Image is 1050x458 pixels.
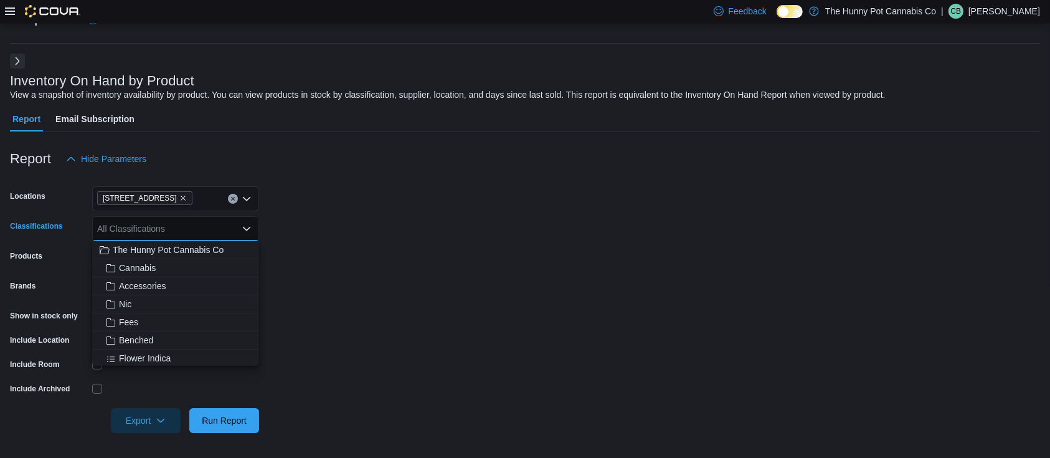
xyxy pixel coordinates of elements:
span: Accessories [119,280,166,292]
span: Hide Parameters [81,153,146,165]
img: Cova [25,5,80,17]
span: Export [118,408,173,433]
button: Flower Indica [92,350,259,368]
div: View a snapshot of inventory availability by product. You can view products in stock by classific... [10,88,886,102]
span: Run Report [202,414,247,427]
button: Fees [92,313,259,332]
p: The Hunny Pot Cannabis Co [825,4,936,19]
button: Hide Parameters [61,146,151,171]
label: Include Room [10,360,59,370]
label: Include Location [10,335,69,345]
span: CB [951,4,962,19]
label: Classifications [10,221,63,231]
p: | [941,4,944,19]
button: Remove 495 Welland Ave from selection in this group [179,194,187,202]
span: Fees [119,316,138,328]
div: Chelsea Biancaniello [948,4,963,19]
button: Cannabis [92,259,259,277]
span: Flower Indica [119,352,171,365]
input: Dark Mode [777,5,803,18]
button: The Hunny Pot Cannabis Co [92,241,259,259]
label: Products [10,251,42,261]
button: Accessories [92,277,259,295]
button: Export [111,408,181,433]
button: Nic [92,295,259,313]
span: Dark Mode [777,18,777,19]
span: [STREET_ADDRESS] [103,192,177,204]
span: Email Subscription [55,107,135,131]
h3: Inventory On Hand by Product [10,74,194,88]
span: 495 Welland Ave [97,191,192,205]
span: The Hunny Pot Cannabis Co [113,244,224,256]
button: Clear input [228,194,238,204]
button: Benched [92,332,259,350]
label: Locations [10,191,45,201]
span: Nic [119,298,131,310]
span: Cannabis [119,262,156,274]
span: Feedback [729,5,767,17]
label: Brands [10,281,35,291]
label: Include Archived [10,384,70,394]
button: Next [10,54,25,69]
span: Benched [119,334,153,346]
span: Report [12,107,40,131]
button: Run Report [189,408,259,433]
h3: Report [10,151,51,166]
p: [PERSON_NAME] [968,4,1040,19]
label: Show in stock only [10,311,78,321]
button: Open list of options [242,194,252,204]
button: Close list of options [242,224,252,234]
